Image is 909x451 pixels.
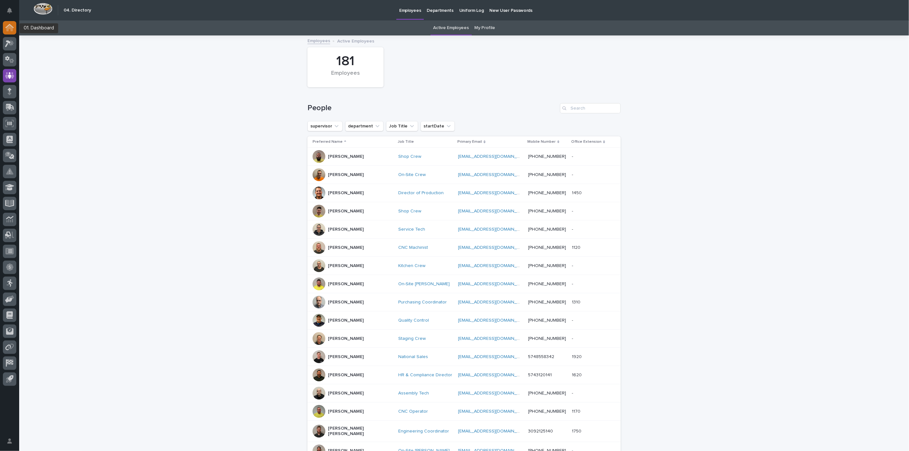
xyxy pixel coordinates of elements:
[528,227,566,232] a: [PHONE_NUMBER]
[307,166,621,184] tr: [PERSON_NAME]On-Site Crew [EMAIL_ADDRESS][DOMAIN_NAME] [PHONE_NUMBER]--
[328,336,364,341] p: [PERSON_NAME]
[398,138,414,145] p: Job Title
[528,191,566,195] a: [PHONE_NUMBER]
[572,225,574,232] p: -
[572,262,574,269] p: -
[328,263,364,269] p: [PERSON_NAME]
[528,264,566,268] a: [PHONE_NUMBER]
[458,245,530,250] a: [EMAIL_ADDRESS][DOMAIN_NAME]
[528,300,566,304] a: [PHONE_NUMBER]
[572,389,574,396] p: -
[328,227,364,232] p: [PERSON_NAME]
[433,20,469,35] a: Active Employees
[475,20,495,35] a: My Profile
[572,408,582,414] p: 1170
[458,300,530,304] a: [EMAIL_ADDRESS][DOMAIN_NAME]
[345,121,384,131] button: department
[528,318,566,323] a: [PHONE_NUMBER]
[398,354,428,360] a: National Sales
[318,53,373,69] div: 181
[307,121,343,131] button: supervisor
[398,154,421,159] a: Shop Crew
[528,391,566,395] a: [PHONE_NUMBER]
[572,298,582,305] p: 1310
[398,429,449,434] a: Engineering Coordinator
[572,317,574,323] p: -
[458,209,530,213] a: [EMAIL_ADDRESS][DOMAIN_NAME]
[307,202,621,220] tr: [PERSON_NAME]Shop Crew [EMAIL_ADDRESS][DOMAIN_NAME] [PHONE_NUMBER]--
[307,348,621,366] tr: [PERSON_NAME]National Sales [EMAIL_ADDRESS][DOMAIN_NAME] 574855834219201920
[572,244,582,250] p: 1120
[307,275,621,293] tr: [PERSON_NAME]On-Site [PERSON_NAME] [EMAIL_ADDRESS][DOMAIN_NAME] [PHONE_NUMBER]--
[572,189,583,196] p: 1450
[398,300,447,305] a: Purchasing Coordinator
[457,138,482,145] p: Primary Email
[458,373,530,377] a: [EMAIL_ADDRESS][DOMAIN_NAME]
[398,227,425,232] a: Service Tech
[328,409,364,414] p: [PERSON_NAME]
[458,172,530,177] a: [EMAIL_ADDRESS][DOMAIN_NAME]
[528,282,566,286] a: [PHONE_NUMBER]
[572,335,574,341] p: -
[328,318,364,323] p: [PERSON_NAME]
[328,209,364,214] p: [PERSON_NAME]
[572,371,583,378] p: 1620
[307,384,621,402] tr: [PERSON_NAME]Assembly Tech [EMAIL_ADDRESS][DOMAIN_NAME] [PHONE_NUMBER]--
[307,366,621,384] tr: [PERSON_NAME]HR & Compliance Director [EMAIL_ADDRESS][DOMAIN_NAME] 574312014116201620
[307,37,330,44] a: Employees
[458,355,530,359] a: [EMAIL_ADDRESS][DOMAIN_NAME]
[528,172,566,177] a: [PHONE_NUMBER]
[528,373,552,377] a: 5743120141
[307,330,621,348] tr: [PERSON_NAME]Staging Crew [EMAIL_ADDRESS][DOMAIN_NAME] [PHONE_NUMBER]--
[458,227,530,232] a: [EMAIL_ADDRESS][DOMAIN_NAME]
[572,153,574,159] p: -
[528,209,566,213] a: [PHONE_NUMBER]
[386,121,418,131] button: Job Title
[328,281,364,287] p: [PERSON_NAME]
[3,4,16,17] button: Notifications
[398,281,450,287] a: On-Site [PERSON_NAME]
[572,427,583,434] p: 1750
[398,245,428,250] a: CNC Machinist
[528,336,566,341] a: [PHONE_NUMBER]
[307,239,621,257] tr: [PERSON_NAME]CNC Machinist [EMAIL_ADDRESS][DOMAIN_NAME] [PHONE_NUMBER]11201120
[328,172,364,178] p: [PERSON_NAME]
[528,154,566,159] a: [PHONE_NUMBER]
[328,372,364,378] p: [PERSON_NAME]
[571,138,602,145] p: Office Extension
[313,138,343,145] p: Preferred Name
[572,280,574,287] p: -
[34,3,52,15] img: Workspace Logo
[398,372,452,378] a: HR & Compliance Director
[307,402,621,421] tr: [PERSON_NAME]CNC Operator [EMAIL_ADDRESS][DOMAIN_NAME] [PHONE_NUMBER]11701170
[572,353,583,360] p: 1920
[328,300,364,305] p: [PERSON_NAME]
[328,154,364,159] p: [PERSON_NAME]
[328,391,364,396] p: [PERSON_NAME]
[421,121,455,131] button: startDate
[307,293,621,311] tr: [PERSON_NAME]Purchasing Coordinator [EMAIL_ADDRESS][DOMAIN_NAME] [PHONE_NUMBER]13101310
[307,257,621,275] tr: [PERSON_NAME]Kitchen Crew [EMAIL_ADDRESS][DOMAIN_NAME] [PHONE_NUMBER]--
[398,409,428,414] a: CNC Operator
[307,103,557,113] h1: People
[528,429,553,433] a: 3092125140
[307,220,621,239] tr: [PERSON_NAME]Service Tech [EMAIL_ADDRESS][DOMAIN_NAME] [PHONE_NUMBER]--
[398,172,426,178] a: On-Site Crew
[328,426,392,437] p: [PERSON_NAME] [PERSON_NAME]
[307,421,621,442] tr: [PERSON_NAME] [PERSON_NAME]Engineering Coordinator [EMAIL_ADDRESS][DOMAIN_NAME] 309212514017501750
[398,190,444,196] a: Director of Production
[328,354,364,360] p: [PERSON_NAME]
[337,37,374,44] p: Active Employees
[528,409,566,414] a: [PHONE_NUMBER]
[318,70,373,83] div: Employees
[458,391,530,395] a: [EMAIL_ADDRESS][DOMAIN_NAME]
[458,282,530,286] a: [EMAIL_ADDRESS][DOMAIN_NAME]
[560,103,621,113] div: Search
[307,148,621,166] tr: [PERSON_NAME]Shop Crew [EMAIL_ADDRESS][DOMAIN_NAME] [PHONE_NUMBER]--
[398,336,426,341] a: Staging Crew
[398,263,425,269] a: Kitchen Crew
[458,409,530,414] a: [EMAIL_ADDRESS][DOMAIN_NAME]
[328,190,364,196] p: [PERSON_NAME]
[398,391,429,396] a: Assembly Tech
[64,8,91,13] h2: 04. Directory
